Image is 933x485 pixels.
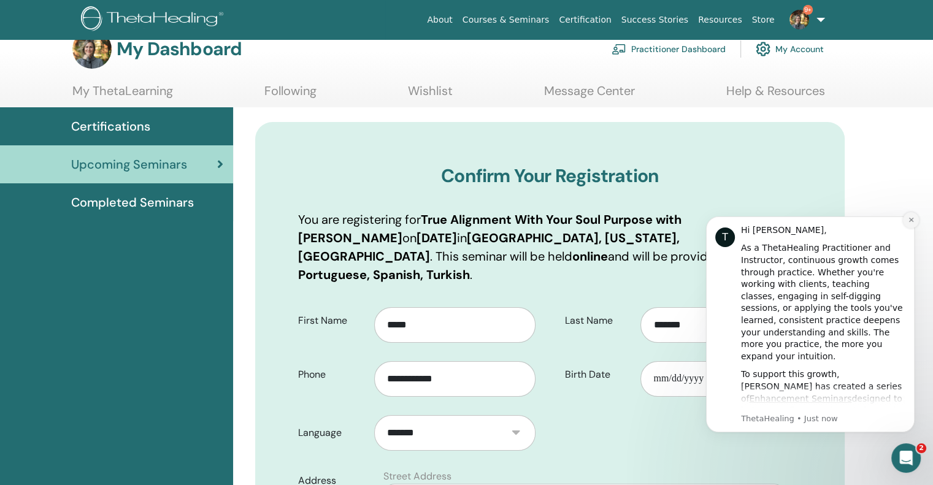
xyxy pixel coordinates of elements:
h3: My Dashboard [117,38,242,60]
a: Enhancement Seminars [62,196,164,205]
span: Completed Seminars [71,193,194,212]
img: chalkboard-teacher.svg [612,44,626,55]
label: Last Name [556,309,641,332]
label: Birth Date [556,363,641,386]
img: cog.svg [756,39,770,59]
a: Success Stories [616,9,693,31]
a: Resources [693,9,747,31]
iframe: Intercom live chat [891,443,921,473]
a: Certification [554,9,616,31]
a: Message Center [544,83,635,107]
span: 9+ [803,5,813,15]
a: My Account [756,36,824,63]
h3: Confirm Your Registration [298,165,802,187]
p: Message from ThetaHealing, sent Just now [53,215,218,226]
div: To support this growth, [PERSON_NAME] has created a series of designed to help you refine your kn... [53,170,218,303]
a: Wishlist [408,83,453,107]
a: My ThetaLearning [72,83,173,107]
label: First Name [289,309,374,332]
img: default.jpg [72,29,112,69]
a: Following [264,83,317,107]
label: Street Address [383,469,451,484]
a: Help & Resources [726,83,825,107]
button: Dismiss notification [215,14,231,30]
b: [DATE] [417,230,457,246]
img: logo.png [81,6,228,34]
a: Store [747,9,780,31]
span: 2 [916,443,926,453]
label: Phone [289,363,374,386]
a: Courses & Seminars [458,9,555,31]
b: True Alignment With Your Soul Purpose with [PERSON_NAME] [298,212,682,246]
a: About [422,9,457,31]
iframe: Intercom notifications message [688,198,933,452]
b: [GEOGRAPHIC_DATA], [US_STATE], [GEOGRAPHIC_DATA] [298,230,680,264]
p: You are registering for on in . This seminar will be held and will be provided in . [298,210,802,284]
span: Certifications [71,117,150,136]
a: Practitioner Dashboard [612,36,726,63]
span: Upcoming Seminars [71,155,187,174]
b: online [572,248,608,264]
img: default.jpg [789,10,809,29]
label: Language [289,421,374,445]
